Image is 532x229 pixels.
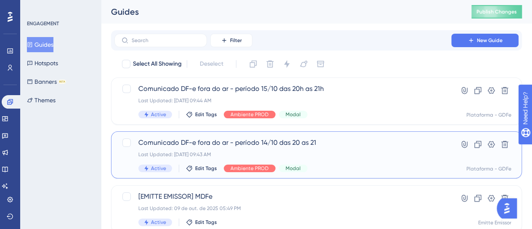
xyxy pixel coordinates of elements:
[478,219,511,226] div: Emitte Emissor
[195,111,217,118] span: Edit Tags
[58,80,66,84] div: BETA
[133,59,182,69] span: Select All Showing
[20,2,53,12] span: Need Help?
[471,5,522,19] button: Publish Changes
[27,56,58,71] button: Hotspots
[186,111,217,118] button: Edit Tags
[286,111,301,118] span: Modal
[210,34,252,47] button: Filter
[151,165,166,172] span: Active
[151,219,166,226] span: Active
[27,20,59,27] div: ENGAGEMENT
[138,84,427,94] span: Comunicado DF-e fora do ar - período 15/10 das 20h as 21h
[230,165,269,172] span: Ambiente PROD
[138,205,427,212] div: Last Updated: 09 de out. de 2025 05:49 PM
[27,37,53,52] button: Guides
[497,196,522,221] iframe: UserGuiding AI Assistant Launcher
[230,37,242,44] span: Filter
[200,59,223,69] span: Deselect
[27,74,66,89] button: BannersBETA
[151,111,166,118] span: Active
[138,97,427,104] div: Last Updated: [DATE] 09:44 AM
[138,151,427,158] div: Last Updated: [DATE] 09:43 AM
[466,112,511,118] div: Plataforma - GDFe
[132,37,200,43] input: Search
[195,165,217,172] span: Edit Tags
[466,165,511,172] div: Plataforma - GDFe
[286,165,301,172] span: Modal
[138,192,427,202] span: [EMITTE EMISSOR] MDFe
[111,6,450,18] div: Guides
[451,34,519,47] button: New Guide
[230,111,269,118] span: Ambiente PROD
[138,138,427,148] span: Comunicado DF-e fora do ar - período 14/10 das 20 as 21
[195,219,217,226] span: Edit Tags
[476,8,517,15] span: Publish Changes
[186,165,217,172] button: Edit Tags
[477,37,503,44] span: New Guide
[186,219,217,226] button: Edit Tags
[27,93,56,108] button: Themes
[192,56,231,72] button: Deselect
